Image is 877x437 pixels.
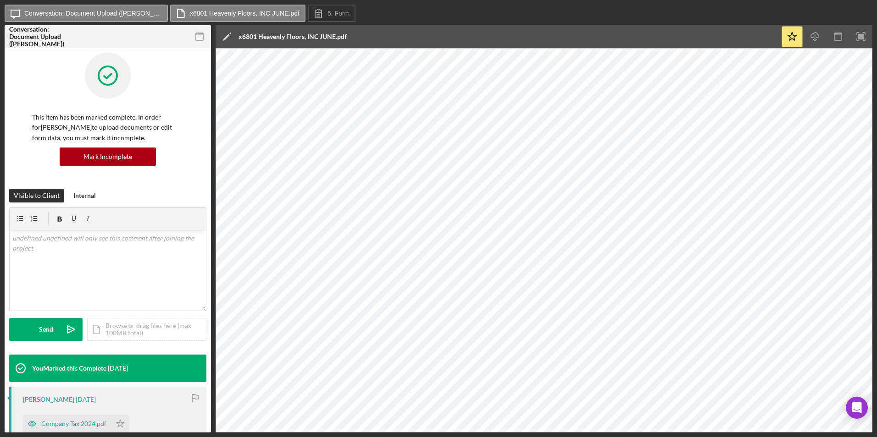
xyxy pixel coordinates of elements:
div: x6801 Heavenly Floors, INC JUNE.pdf [239,33,347,40]
div: Visible to Client [14,189,60,202]
div: Internal [73,189,96,202]
button: Mark Incomplete [60,147,156,166]
button: Internal [69,189,100,202]
button: Company Tax 2024.pdf [23,415,129,433]
time: 2025-08-09 22:02 [76,396,96,403]
button: Send [9,318,83,341]
p: This item has been marked complete. In order for [PERSON_NAME] to upload documents or edit form d... [32,112,183,143]
label: x6801 Heavenly Floors, INC JUNE.pdf [190,10,300,17]
button: x6801 Heavenly Floors, INC JUNE.pdf [170,5,305,22]
div: Send [39,318,53,341]
div: [PERSON_NAME] [23,396,74,403]
button: 5. Form [308,5,355,22]
div: Mark Incomplete [83,147,132,166]
label: 5. Form [327,10,350,17]
label: Conversation: Document Upload ([PERSON_NAME]) [24,10,162,17]
button: Conversation: Document Upload ([PERSON_NAME]) [5,5,168,22]
time: 2025-09-05 19:33 [108,365,128,372]
button: Visible to Client [9,189,64,202]
div: Conversation: Document Upload ([PERSON_NAME]) [9,26,73,48]
div: Open Intercom Messenger [846,397,868,419]
div: Company Tax 2024.pdf [41,420,106,427]
div: You Marked this Complete [32,365,106,372]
